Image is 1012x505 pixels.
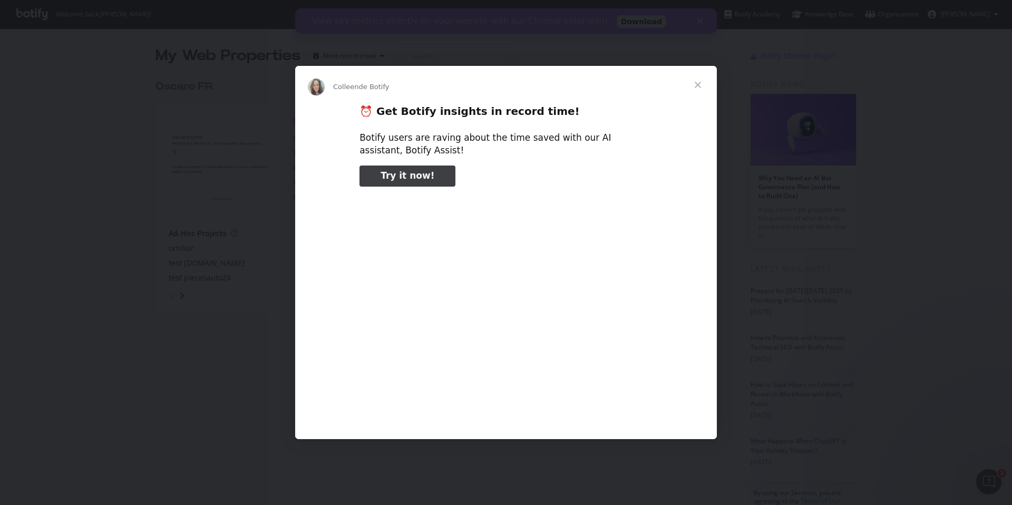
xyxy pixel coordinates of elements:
[333,83,359,91] span: Colleen
[17,7,313,18] div: View key metrics directly on your website with our Chrome extension!
[359,166,455,187] a: Try it now!
[381,170,434,181] span: Try it now!
[286,196,726,415] video: Regarder la vidéo
[308,79,325,95] img: Profile image for Colleen
[359,104,653,124] h2: ⏰ Get Botify insights in record time!
[679,66,717,104] span: Fermer
[359,83,390,91] span: de Botify
[402,9,412,16] div: Fermer
[322,7,371,20] a: Download
[359,132,653,157] div: Botify users are raving about the time saved with our AI assistant, Botify Assist!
